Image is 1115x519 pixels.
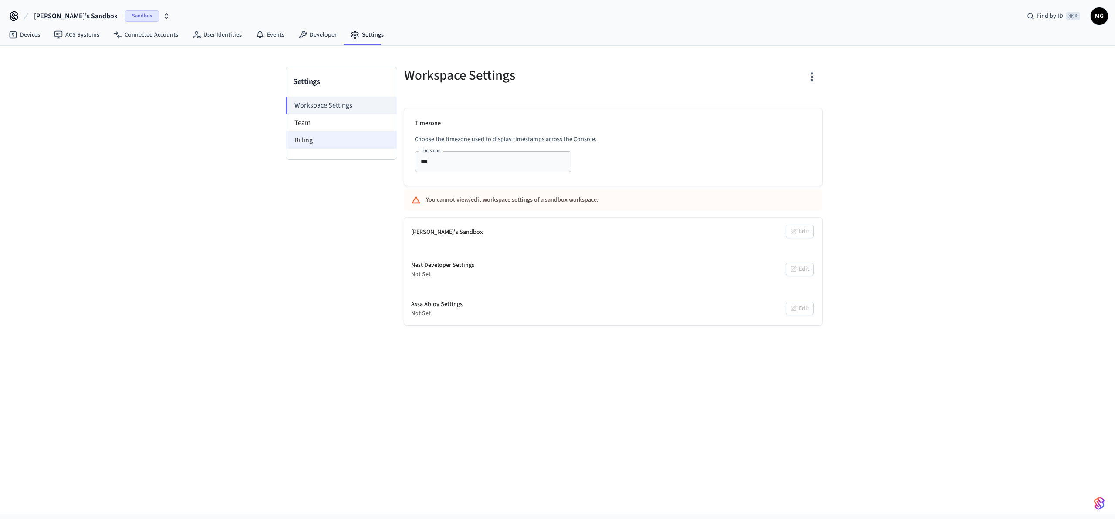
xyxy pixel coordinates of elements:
a: Connected Accounts [106,27,185,43]
div: You cannot view/edit workspace settings of a sandbox workspace. [426,192,749,208]
li: Workspace Settings [286,97,397,114]
label: Timezone [421,147,440,154]
a: Devices [2,27,47,43]
div: Find by ID⌘ K [1020,8,1087,24]
div: Not Set [411,270,474,279]
button: MG [1091,7,1108,25]
a: Settings [344,27,391,43]
span: ⌘ K [1066,12,1080,20]
span: Sandbox [125,10,159,22]
li: Billing [286,131,397,149]
img: SeamLogoGradient.69752ec5.svg [1094,496,1105,510]
span: Find by ID [1037,12,1063,20]
a: ACS Systems [47,27,106,43]
div: Nest Developer Settings [411,261,474,270]
a: Events [249,27,291,43]
a: Developer [291,27,344,43]
div: Not Set [411,309,463,318]
span: [PERSON_NAME]'s Sandbox [34,11,118,21]
span: MG [1091,8,1107,24]
h5: Workspace Settings [404,67,608,84]
a: User Identities [185,27,249,43]
h3: Settings [293,76,390,88]
div: Assa Abloy Settings [411,300,463,309]
li: Team [286,114,397,131]
div: [PERSON_NAME]'s Sandbox [411,228,483,237]
p: Choose the timezone used to display timestamps across the Console. [415,135,812,144]
p: Timezone [415,119,812,128]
